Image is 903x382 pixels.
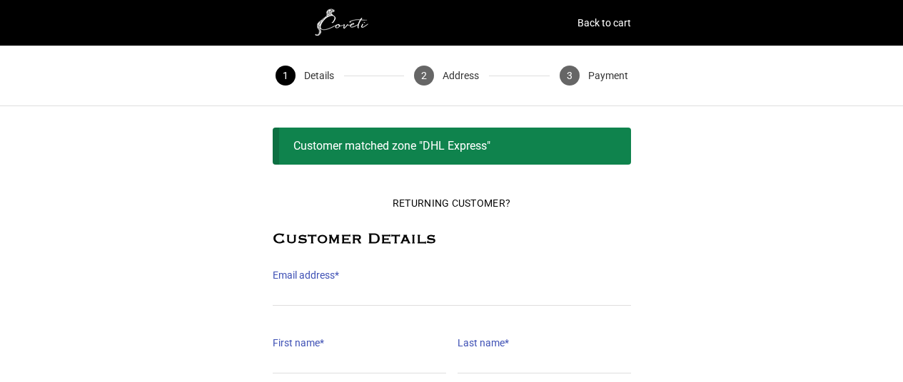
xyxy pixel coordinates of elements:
[273,333,446,353] label: First name
[273,265,631,285] label: Email address
[577,13,631,33] a: Back to cart
[304,66,334,86] span: Details
[458,333,631,353] label: Last name
[550,46,638,105] button: 3 Payment
[266,46,344,105] button: 1 Details
[414,66,434,86] span: 2
[273,128,631,165] div: Customer matched zone "DHL Express"
[588,66,628,86] span: Payment
[443,66,479,86] span: Address
[276,66,296,86] span: 1
[273,230,631,248] h2: Customer Details
[560,66,580,86] span: 3
[404,46,489,105] button: 2 Address
[381,187,522,219] button: Returning Customer?
[273,9,415,37] img: white1.png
